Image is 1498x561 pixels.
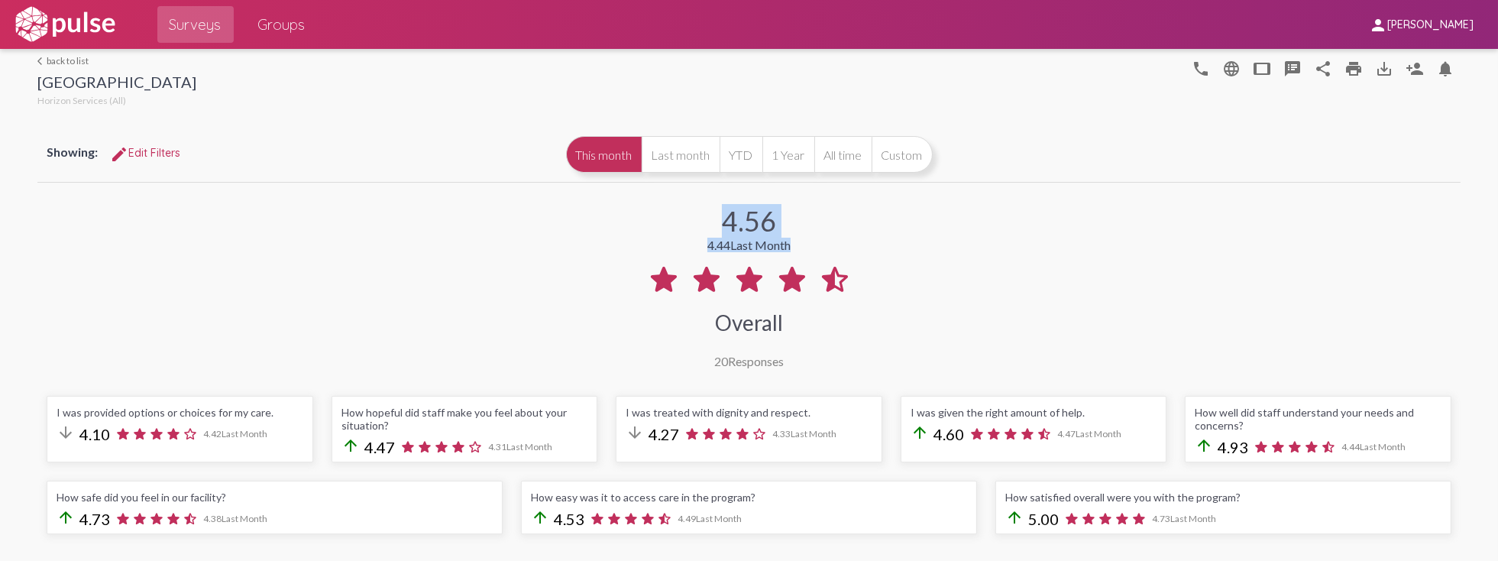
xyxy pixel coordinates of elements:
button: Share [1308,53,1338,83]
span: 4.47 [1057,428,1121,439]
button: Last month [642,136,720,173]
div: How easy was it to access care in the program? [531,491,967,504]
div: I was given the right amount of help. [911,406,1157,419]
span: 20 [714,354,728,368]
div: I was treated with dignity and respect. [626,406,872,419]
div: How well did staff understand your needs and concerns? [1195,406,1441,432]
span: 4.49 [678,513,742,524]
div: I was provided options or choices for my care. [57,406,303,419]
mat-icon: arrow_upward [911,423,929,442]
div: 4.44 [707,238,791,252]
button: YTD [720,136,762,173]
span: 4.10 [79,425,110,443]
span: Edit Filters [110,146,180,160]
span: Last Month [222,513,267,524]
button: Person [1399,53,1430,83]
span: [PERSON_NAME] [1387,18,1474,32]
a: print [1338,53,1369,83]
span: 4.47 [364,438,395,456]
span: Last Month [791,428,836,439]
span: Showing: [47,144,98,159]
mat-icon: arrow_downward [57,423,75,442]
mat-icon: tablet [1253,60,1271,78]
span: 4.44 [1341,441,1406,452]
mat-icon: arrow_upward [57,508,75,527]
mat-icon: arrow_upward [1195,436,1213,455]
button: This month [566,136,642,173]
span: 4.93 [1218,438,1248,456]
button: speaker_notes [1277,53,1308,83]
span: Last Month [696,513,742,524]
mat-icon: person [1369,16,1387,34]
span: 4.27 [649,425,679,443]
span: 4.53 [554,510,584,528]
mat-icon: arrow_upward [1005,508,1024,527]
button: language [1186,53,1216,83]
span: 4.31 [488,441,552,452]
mat-icon: language [1192,60,1210,78]
button: Custom [872,136,933,173]
div: Overall [715,310,783,336]
mat-icon: language [1222,60,1241,78]
mat-icon: Edit Filters [110,145,128,164]
mat-icon: Share [1314,60,1332,78]
span: Last Month [222,428,267,439]
div: 4.56 [722,204,776,238]
button: Download [1369,53,1399,83]
button: [PERSON_NAME] [1357,10,1486,38]
span: Last Month [730,238,791,252]
span: Surveys [170,11,222,38]
span: Horizon Services (All) [37,95,126,106]
span: 4.60 [933,425,964,443]
button: tablet [1247,53,1277,83]
a: back to list [37,55,196,66]
button: All time [814,136,872,173]
mat-icon: arrow_upward [531,508,549,527]
div: Responses [714,354,784,368]
span: 4.73 [1152,513,1216,524]
mat-icon: Person [1406,60,1424,78]
img: white-logo.svg [12,5,118,44]
div: [GEOGRAPHIC_DATA] [37,73,196,95]
div: How satisfied overall were you with the program? [1005,491,1441,504]
span: Last Month [1170,513,1216,524]
button: 1 Year [762,136,814,173]
mat-icon: Download [1375,60,1393,78]
button: language [1216,53,1247,83]
div: How hopeful did staff make you feel about your situation? [341,406,588,432]
span: 4.33 [772,428,836,439]
mat-icon: print [1344,60,1363,78]
span: 5.00 [1028,510,1059,528]
mat-icon: arrow_back_ios [37,57,47,66]
button: Edit FiltersEdit Filters [98,139,193,167]
span: 4.42 [203,428,267,439]
a: Surveys [157,6,234,43]
span: 4.73 [79,510,110,528]
span: Last Month [1076,428,1121,439]
span: Groups [258,11,306,38]
mat-icon: Bell [1436,60,1454,78]
span: 4.38 [203,513,267,524]
mat-icon: arrow_downward [626,423,644,442]
mat-icon: arrow_upward [341,436,360,455]
button: Bell [1430,53,1461,83]
div: How safe did you feel in our facility? [57,491,493,504]
span: Last Month [506,441,552,452]
span: Last Month [1360,441,1406,452]
mat-icon: speaker_notes [1283,60,1302,78]
a: Groups [246,6,318,43]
